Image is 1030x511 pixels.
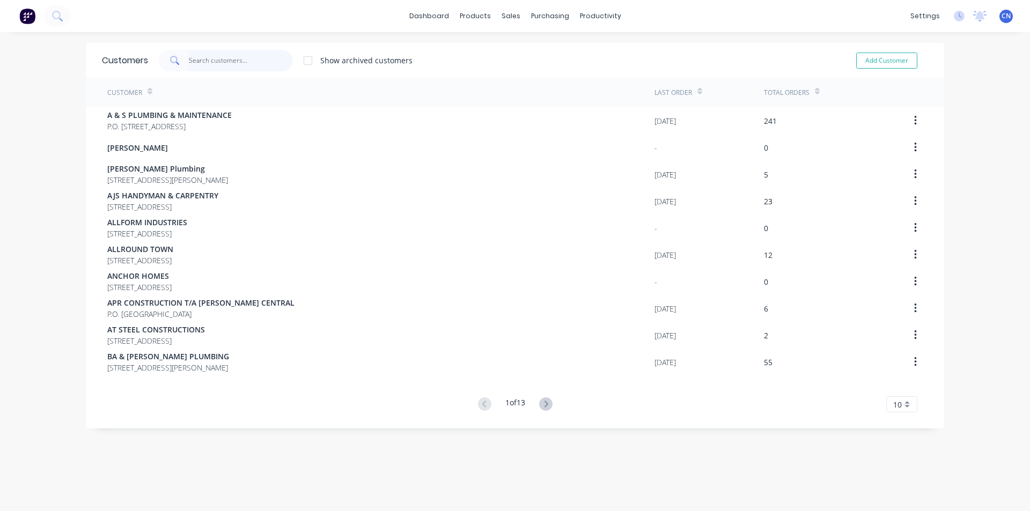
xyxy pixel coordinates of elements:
[575,8,627,24] div: productivity
[107,174,228,186] span: [STREET_ADDRESS][PERSON_NAME]
[19,8,35,24] img: Factory
[764,115,777,127] div: 241
[654,249,676,261] div: [DATE]
[654,276,657,287] div: -
[107,270,172,282] span: ANCHOR HOMES
[654,223,657,234] div: -
[764,142,768,153] div: 0
[107,228,187,239] span: [STREET_ADDRESS]
[1002,11,1011,21] span: CN
[764,223,768,234] div: 0
[107,109,232,121] span: A & S PLUMBING & MAINTENANCE
[764,276,768,287] div: 0
[764,196,772,207] div: 23
[107,255,173,266] span: [STREET_ADDRESS]
[107,190,218,201] span: AJS HANDYMAN & CARPENTRY
[764,330,768,341] div: 2
[107,142,168,153] span: [PERSON_NAME]
[905,8,945,24] div: settings
[654,142,657,153] div: -
[654,169,676,180] div: [DATE]
[764,249,772,261] div: 12
[526,8,575,24] div: purchasing
[505,397,525,412] div: 1 of 13
[654,196,676,207] div: [DATE]
[107,243,173,255] span: ALLROUND TOWN
[454,8,496,24] div: products
[107,297,295,308] span: APR CONSTRUCTION T/A [PERSON_NAME] CENTRAL
[107,335,205,346] span: [STREET_ADDRESS]
[764,88,810,98] div: Total Orders
[102,54,148,67] div: Customers
[107,121,232,132] span: P.O. [STREET_ADDRESS]
[189,50,293,71] input: Search customers...
[404,8,454,24] a: dashboard
[496,8,526,24] div: sales
[107,163,228,174] span: [PERSON_NAME] Plumbing
[654,357,676,368] div: [DATE]
[654,330,676,341] div: [DATE]
[654,115,676,127] div: [DATE]
[107,324,205,335] span: AT STEEL CONSTRUCTIONS
[107,201,218,212] span: [STREET_ADDRESS]
[320,55,413,66] div: Show archived customers
[107,351,229,362] span: BA & [PERSON_NAME] PLUMBING
[856,53,917,69] button: Add Customer
[654,88,692,98] div: Last Order
[107,217,187,228] span: ALLFORM INDUSTRIES
[107,308,295,320] span: P.O. [GEOGRAPHIC_DATA]
[107,282,172,293] span: [STREET_ADDRESS]
[764,357,772,368] div: 55
[764,169,768,180] div: 5
[107,362,229,373] span: [STREET_ADDRESS][PERSON_NAME]
[764,303,768,314] div: 6
[893,399,902,410] span: 10
[107,88,142,98] div: Customer
[654,303,676,314] div: [DATE]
